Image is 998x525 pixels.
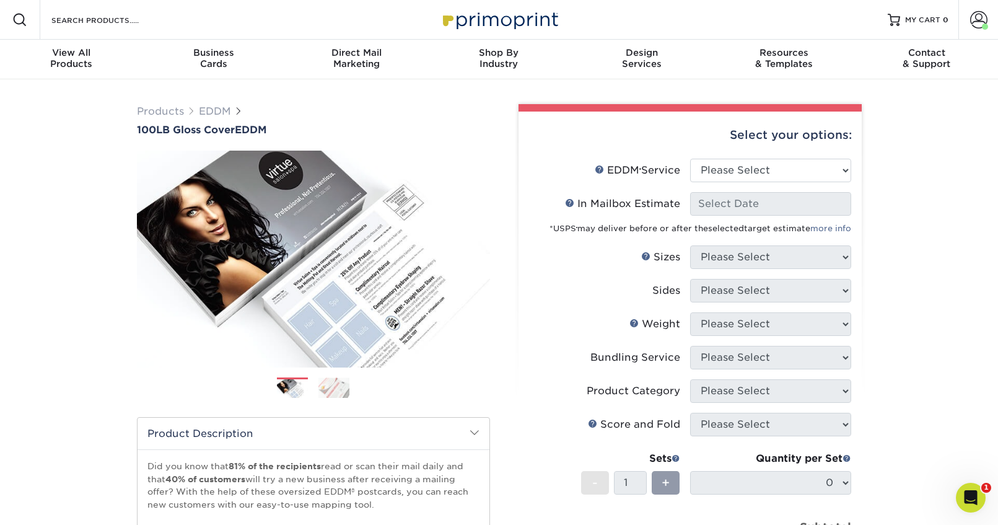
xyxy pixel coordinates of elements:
[590,350,680,365] div: Bundling Service
[142,47,285,69] div: Cards
[981,483,991,493] span: 1
[229,461,321,471] strong: 81% of the recipients
[199,105,231,117] a: EDDM
[565,196,680,211] div: In Mailbox Estimate
[571,47,713,69] div: Services
[137,124,490,136] h1: EDDM
[528,112,852,159] div: Select your options:
[137,142,490,377] img: 100LB Gloss Cover 01
[943,15,948,24] span: 0
[285,40,427,79] a: Direct MailMarketing
[856,47,998,69] div: & Support
[641,250,680,265] div: Sizes
[437,6,561,33] img: Primoprint
[629,317,680,332] div: Weight
[856,40,998,79] a: Contact& Support
[318,377,349,398] img: EDDM 02
[713,47,856,69] div: & Templates
[905,15,940,25] span: MY CART
[587,384,680,399] div: Product Category
[427,47,570,58] span: Shop By
[142,47,285,58] span: Business
[137,105,184,117] a: Products
[856,47,998,58] span: Contact
[142,40,285,79] a: BusinessCards
[571,40,713,79] a: DesignServices
[137,124,235,136] span: 100LB Gloss Cover
[588,417,680,432] div: Score and Fold
[138,418,489,449] h2: Product Description
[639,167,641,172] sup: ®
[285,47,427,58] span: Direct Mail
[581,451,680,466] div: Sets
[810,224,851,233] a: more info
[571,47,713,58] span: Design
[592,474,598,492] span: -
[285,47,427,69] div: Marketing
[427,47,570,69] div: Industry
[165,474,245,484] strong: 40% of customers
[956,483,986,513] iframe: Intercom live chat
[652,283,680,298] div: Sides
[690,192,851,216] input: Select Date
[576,226,577,230] sup: ®
[690,451,851,466] div: Quantity per Set
[277,379,308,399] img: EDDM 01
[427,40,570,79] a: Shop ByIndustry
[713,47,856,58] span: Resources
[662,474,670,492] span: +
[595,163,680,178] div: EDDM Service
[713,40,856,79] a: Resources& Templates
[549,224,851,233] small: *USPS may deliver before or after the target estimate
[708,224,744,233] span: selected
[50,12,171,27] input: SEARCH PRODUCTS.....
[137,124,490,136] a: 100LB Gloss CoverEDDM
